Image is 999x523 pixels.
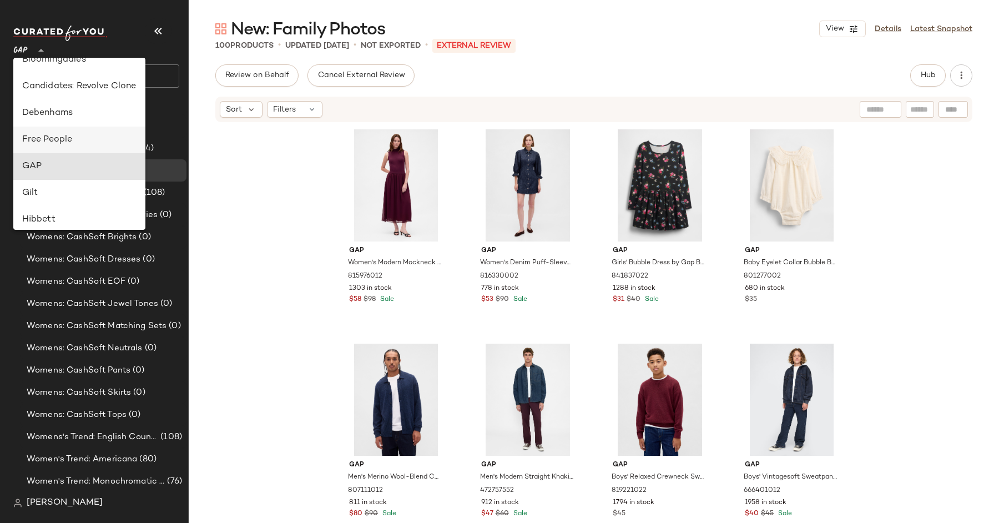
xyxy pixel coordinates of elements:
span: Gap [349,246,443,256]
p: Not Exported [361,40,421,52]
span: GAP [13,38,28,58]
img: cn60306044.jpg [340,344,452,456]
span: (0) [167,320,180,333]
span: 819221022 [612,486,647,496]
span: Cancel External Review [317,71,405,80]
button: Review on Behalf [215,64,299,87]
span: Womens: CashSoft Dresses [27,253,140,266]
span: 815976012 [348,271,382,281]
div: Hibbett [22,213,137,227]
span: 778 in stock [481,284,519,294]
span: 1794 in stock [613,498,654,508]
span: 100 [215,42,230,50]
span: Womens: CashSoft Skirts [27,386,131,399]
span: (108) [142,187,165,199]
span: View [825,24,844,33]
img: cn60135067.jpg [472,129,584,242]
div: Candidates: Revolve Clone [22,80,137,93]
span: Sale [511,510,527,517]
span: Women's Trend: Monochromatic Dressing [27,475,165,488]
span: (0) [125,275,139,288]
span: • [354,39,356,52]
span: $90 [496,295,509,305]
button: Hub [910,64,946,87]
img: cn59710377.jpg [472,344,584,456]
span: $40 [745,509,759,519]
span: Filters [273,104,296,115]
span: $47 [481,509,493,519]
span: $80 [349,509,362,519]
span: Womens: CashSoft EOF [27,275,125,288]
span: $31 [613,295,624,305]
span: • [425,39,428,52]
span: 801277002 [744,271,781,281]
div: Products [215,40,274,52]
span: • [278,39,281,52]
span: (0) [158,209,171,222]
span: (0) [137,231,150,244]
span: Hub [920,71,936,80]
span: (0) [127,409,140,421]
span: Gap [745,460,839,470]
span: Womens: CashSoft Matching Sets [27,320,167,333]
div: Gilt [22,187,137,200]
span: 811 in stock [349,498,387,508]
span: [PERSON_NAME] [27,496,103,510]
div: Bloomingdales [22,53,137,67]
span: Womens's Trend: English Countryside [27,431,158,444]
span: (0) [130,364,144,377]
span: $35 [745,295,757,305]
span: Sale [776,510,792,517]
span: 472757552 [480,486,514,496]
img: cn60351511.jpg [340,129,452,242]
span: 1958 in stock [745,498,786,508]
span: Gap [349,460,443,470]
span: Men's Merino Wool-Blend Cardigan Sweater by Gap Denim Blue Heather Size S [348,472,442,482]
span: 912 in stock [481,498,519,508]
div: Debenhams [22,107,137,120]
span: 1303 in stock [349,284,392,294]
button: Cancel External Review [307,64,414,87]
span: Womens: CashSoft Tops [27,409,127,421]
span: New: Family Photos [231,19,385,41]
span: $40 [627,295,640,305]
span: Girls' Bubble Dress by Gap Black Floral Size XL (12) [612,258,705,268]
span: Sale [380,510,396,517]
span: 841837022 [612,271,648,281]
span: Review on Behalf [225,71,289,80]
span: (80) [137,453,157,466]
span: $60 [496,509,509,519]
span: Gap [481,460,575,470]
div: Free People [22,133,137,147]
span: Boys' Vintagesoft Sweatpant Jeans by Gap Tapestry Navy Size S (6/7) [744,472,837,482]
span: $53 [481,295,493,305]
span: 816330002 [480,271,518,281]
img: svg%3e [215,23,226,34]
span: Women's Modern Mockneck Mixed Media Maxi Dress by Gap Tuscan Red Tall Size S [348,258,442,268]
span: Gap [613,246,707,256]
span: Gap [613,460,707,470]
span: $98 [364,295,376,305]
img: cn60529684.jpg [604,129,715,242]
span: $45 [761,509,774,519]
span: Womens: CashSoft Pants [27,364,130,377]
span: (0) [143,342,157,355]
span: Sale [643,296,659,303]
img: svg%3e [13,499,22,507]
span: (0) [131,386,145,399]
img: cfy_white_logo.C9jOOHJF.svg [13,26,108,41]
span: (0) [158,298,172,310]
span: Men's Modern Straight Khakis by Gap Maroon Size 31W [480,472,574,482]
span: (76) [165,475,182,488]
div: undefined-list [13,58,145,230]
span: Womens: CashSoft Jewel Tones [27,298,158,310]
span: Women's Trend: Americana [27,453,137,466]
span: Women's Denim Puff-Sleeve Seamed Mini Dress by Gap Dark Wash Size S [480,258,574,268]
span: 666401012 [744,486,780,496]
span: Womens: CashSoft Neutrals [27,342,143,355]
span: Sort [226,104,242,115]
span: $58 [349,295,361,305]
span: Sale [378,296,394,303]
a: Details [875,23,901,35]
img: cn60383867.jpg [604,344,715,456]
